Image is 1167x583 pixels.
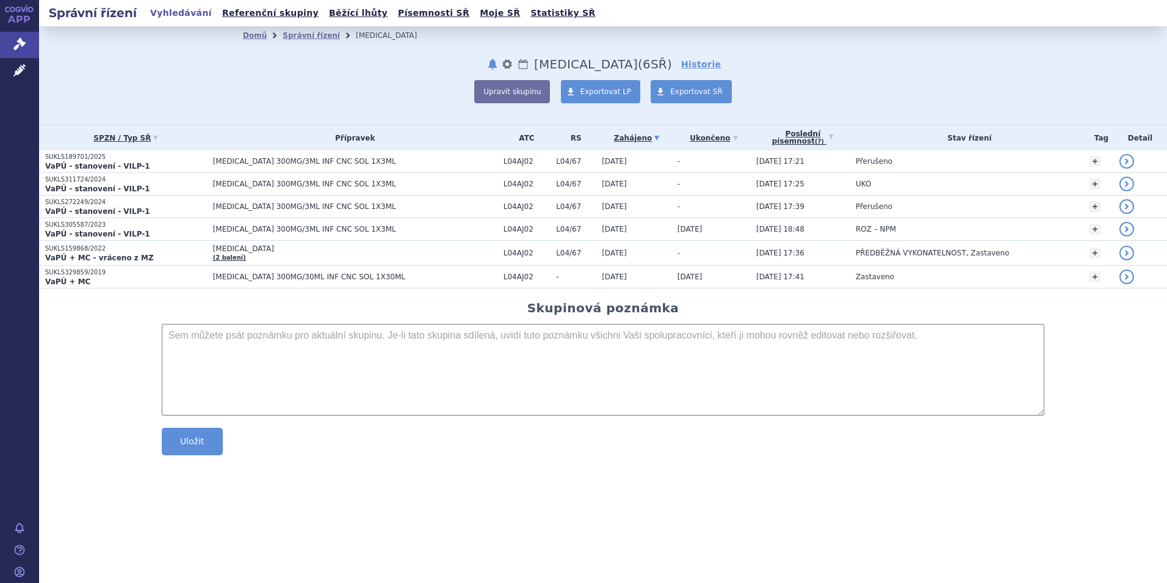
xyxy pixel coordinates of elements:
a: detail [1119,154,1134,169]
span: [DATE] 17:21 [756,157,804,166]
span: ( SŘ) [638,57,672,71]
a: Domů [243,31,267,40]
span: [DATE] [602,249,627,257]
button: notifikace [486,57,499,71]
span: [DATE] 17:39 [756,202,804,211]
span: [MEDICAL_DATA] 300MG/3ML INF CNC SOL 1X3ML [213,180,497,188]
th: Přípravek [207,125,497,150]
h2: Skupinová poznámka [527,301,679,315]
p: SUKLS305587/2023 [45,221,207,229]
span: [MEDICAL_DATA] 300MG/30ML INF CNC SOL 1X30ML [213,273,497,281]
th: Tag [1083,125,1113,150]
span: [DATE] 18:48 [756,225,804,233]
span: L04/67 [556,225,596,233]
p: SUKLS329859/2019 [45,268,207,277]
button: nastavení [501,57,513,71]
span: - [677,249,680,257]
a: + [1089,201,1100,212]
th: Stav řízení [850,125,1083,150]
span: [DATE] [602,157,627,166]
span: Přerušeno [856,157,892,166]
strong: VaPÚ - stanovení - VILP-1 [45,162,150,170]
a: + [1089,156,1100,167]
strong: VaPÚ - stanovení - VILP-1 [45,207,150,216]
span: [DATE] [677,273,703,281]
a: Zahájeno [602,130,671,147]
a: (2 balení) [213,254,246,261]
p: SUKLS159868/2022 [45,244,207,253]
span: L04/67 [556,249,596,257]
span: [MEDICAL_DATA] 300MG/3ML INF CNC SOL 1X3ML [213,202,497,211]
span: ROZ – NPM [856,225,896,233]
span: L04AJ02 [504,180,550,188]
a: Písemnosti SŘ [394,5,473,21]
span: Přerušeno [856,202,892,211]
h2: Správní řízení [39,4,146,21]
span: Ultomiris [534,57,638,71]
span: Exportovat SŘ [670,87,723,96]
span: L04AJ02 [504,249,550,257]
span: Zastaveno [856,273,894,281]
li: Ultomiris [356,26,433,45]
a: SPZN / Typ SŘ [45,130,207,147]
span: [DATE] [602,225,627,233]
abbr: (?) [815,138,824,145]
th: RS [550,125,596,150]
span: [MEDICAL_DATA] 300MG/3ML INF CNC SOL 1X3ML [213,157,497,166]
span: UKO [856,180,871,188]
span: L04/67 [556,180,596,188]
span: [DATE] 17:36 [756,249,804,257]
a: detail [1119,222,1134,237]
th: Detail [1113,125,1167,150]
span: [MEDICAL_DATA] 300MG/3ML INF CNC SOL 1X3ML [213,225,497,233]
strong: VaPÚ - stanovení - VILP-1 [45,230,150,238]
span: 6 [643,57,651,71]
span: L04AJ02 [504,273,550,281]
a: detail [1119,269,1134,284]
strong: VaPÚ + MC - vráceno z MZ [45,254,154,262]
a: Historie [681,58,721,70]
span: - [556,273,596,281]
a: + [1089,248,1100,258]
a: Moje SŘ [476,5,524,21]
button: Upravit skupinu [474,80,550,103]
p: SUKLS311724/2024 [45,175,207,184]
p: SUKLS189701/2025 [45,153,207,161]
a: Běžící lhůty [325,5,391,21]
span: [DATE] [602,273,627,281]
a: Vyhledávání [146,5,215,21]
span: L04/67 [556,202,596,211]
span: - [677,202,680,211]
a: Statistiky SŘ [527,5,599,21]
button: Uložit [162,428,223,455]
span: - [677,180,680,188]
a: Exportovat LP [561,80,641,103]
a: Referenční skupiny [219,5,322,21]
p: SUKLS272249/2024 [45,198,207,207]
span: L04AJ02 [504,202,550,211]
a: Lhůty [517,57,529,71]
th: ATC [497,125,550,150]
a: Správní řízení [283,31,340,40]
span: [DATE] 17:41 [756,273,804,281]
span: - [677,157,680,166]
a: Exportovat SŘ [651,80,732,103]
strong: VaPÚ - stanovení - VILP-1 [45,185,150,193]
span: [DATE] [602,202,627,211]
a: detail [1119,199,1134,214]
span: L04AJ02 [504,157,550,166]
span: PŘEDBĚŽNÁ VYKONATELNOST, Zastaveno [856,249,1010,257]
a: Poslednípísemnost(?) [756,125,850,150]
span: L04AJ02 [504,225,550,233]
a: detail [1119,246,1134,260]
strong: VaPÚ + MC [45,277,90,286]
span: L04/67 [556,157,596,166]
span: Exportovat LP [580,87,632,96]
span: [DATE] [602,180,627,188]
a: Ukončeno [677,130,750,147]
a: + [1089,224,1100,235]
span: [DATE] [677,225,703,233]
span: [MEDICAL_DATA] [213,244,497,253]
a: + [1089,178,1100,189]
a: + [1089,271,1100,282]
